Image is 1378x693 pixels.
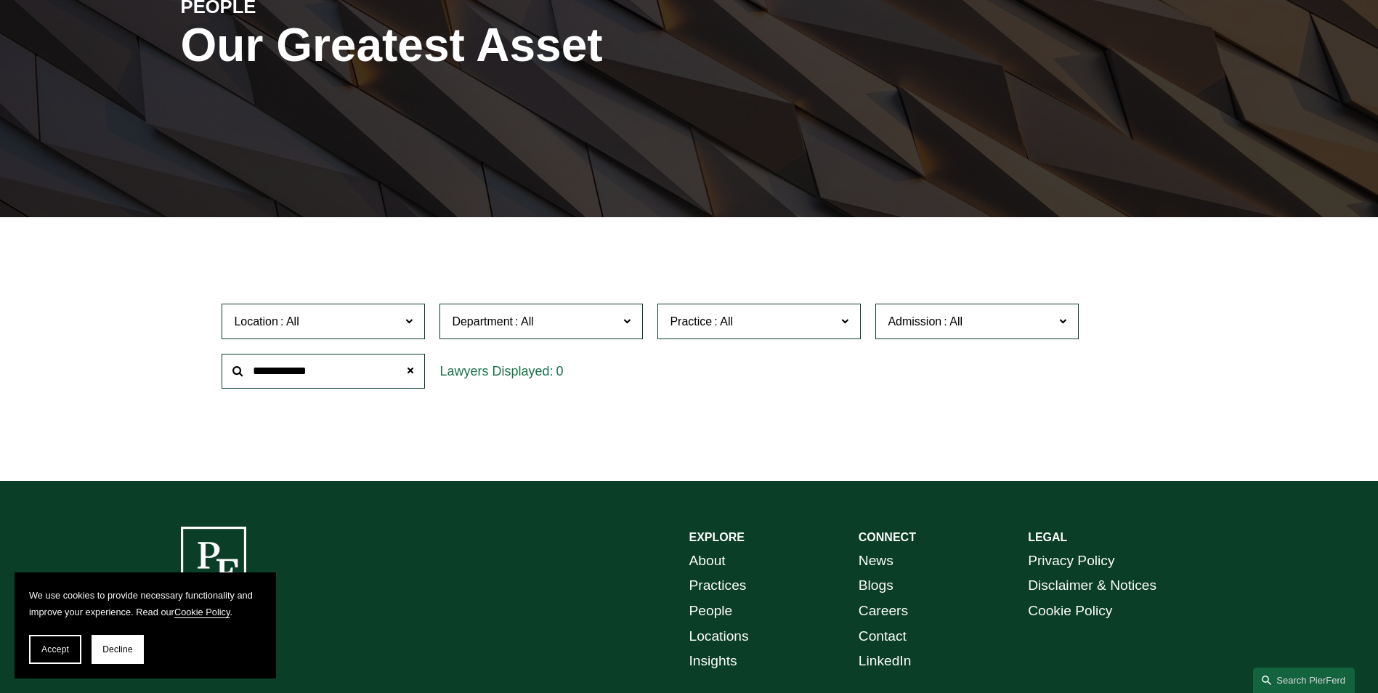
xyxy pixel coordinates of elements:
[1028,531,1067,543] strong: LEGAL
[859,573,893,599] a: Blogs
[1028,599,1112,624] a: Cookie Policy
[29,635,81,664] button: Accept
[689,599,733,624] a: People
[556,364,563,378] span: 0
[1253,668,1355,693] a: Search this site
[29,587,262,620] p: We use cookies to provide necessary functionality and improve your experience. Read our .
[888,315,941,328] span: Admission
[452,315,513,328] span: Department
[859,624,907,649] a: Contact
[689,548,726,574] a: About
[689,531,745,543] strong: EXPLORE
[859,548,893,574] a: News
[234,315,278,328] span: Location
[1028,548,1114,574] a: Privacy Policy
[689,624,749,649] a: Locations
[1028,573,1156,599] a: Disclaimer & Notices
[670,315,712,328] span: Practice
[689,649,737,674] a: Insights
[689,573,747,599] a: Practices
[859,649,912,674] a: LinkedIn
[174,607,230,617] a: Cookie Policy
[859,599,908,624] a: Careers
[15,572,276,678] section: Cookie banner
[859,531,916,543] strong: CONNECT
[102,644,133,654] span: Decline
[41,644,69,654] span: Accept
[92,635,144,664] button: Decline
[181,19,859,72] h1: Our Greatest Asset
